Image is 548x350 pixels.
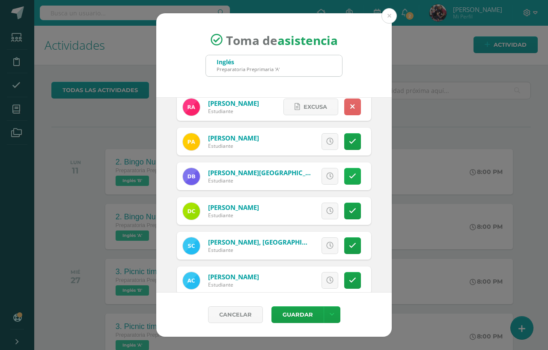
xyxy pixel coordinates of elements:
[208,272,259,281] a: [PERSON_NAME]
[183,168,200,185] img: 8430a7826c0d463d6cf34653b31fdc42.png
[208,306,263,323] a: Cancelar
[226,32,338,48] span: Toma de
[183,133,200,150] img: 54ee0610470473108faa299c78153353.png
[304,99,327,115] span: Excusa
[183,272,200,289] img: 919b2a4aebda53056be4ced07fc2784d.png
[208,99,259,108] a: [PERSON_NAME]
[283,99,338,115] a: Excusa
[206,55,342,76] input: Busca un grado o sección aquí...
[183,99,200,116] img: dccc52980a8103934abdf04574059a0c.png
[208,212,259,219] div: Estudiante
[208,203,259,212] a: [PERSON_NAME]
[277,32,338,48] strong: asistencia
[217,58,280,66] div: Inglés
[208,108,259,115] div: Estudiante
[281,134,304,150] span: Excusa
[281,272,304,288] span: Excusa
[281,238,304,254] span: Excusa
[208,238,328,246] a: [PERSON_NAME], [GEOGRAPHIC_DATA]
[183,203,200,220] img: 05c512d7e5457f95412158747fea118c.png
[217,66,280,72] div: Preparatoria Preprimaria 'A'
[208,142,259,150] div: Estudiante
[208,281,259,288] div: Estudiante
[208,168,325,177] a: [PERSON_NAME][GEOGRAPHIC_DATA]
[281,168,304,184] span: Excusa
[271,306,324,323] button: Guardar
[281,203,304,219] span: Excusa
[208,177,311,184] div: Estudiante
[208,246,311,254] div: Estudiante
[208,134,259,142] a: [PERSON_NAME]
[381,8,397,24] button: Close (Esc)
[183,237,200,254] img: 0b3895efdaa4960609a76fbd142d1880.png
